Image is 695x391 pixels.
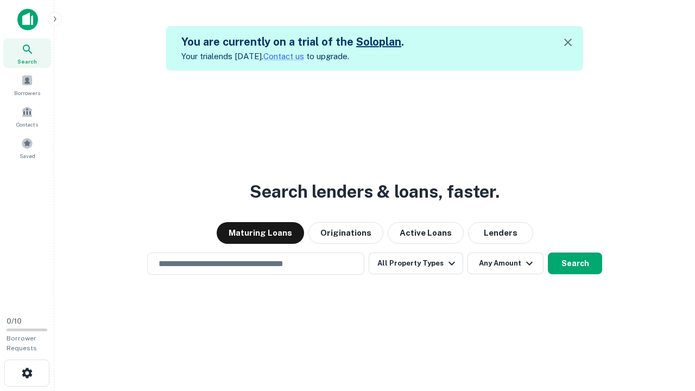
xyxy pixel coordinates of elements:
[20,152,35,160] span: Saved
[356,35,401,48] a: Soloplan
[467,253,544,274] button: Any Amount
[263,52,304,61] a: Contact us
[3,133,51,162] a: Saved
[3,70,51,99] a: Borrowers
[7,317,22,325] span: 0 / 10
[16,120,38,129] span: Contacts
[548,253,602,274] button: Search
[181,50,404,63] p: Your trial ends [DATE]. to upgrade.
[17,9,38,30] img: capitalize-icon.png
[308,222,383,244] button: Originations
[181,34,404,50] h5: You are currently on a trial of the .
[7,335,37,352] span: Borrower Requests
[369,253,463,274] button: All Property Types
[17,57,37,66] span: Search
[250,179,500,205] h3: Search lenders & loans, faster.
[468,222,533,244] button: Lenders
[388,222,464,244] button: Active Loans
[217,222,304,244] button: Maturing Loans
[3,102,51,131] a: Contacts
[14,89,40,97] span: Borrowers
[641,269,695,321] iframe: Chat Widget
[3,39,51,68] a: Search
